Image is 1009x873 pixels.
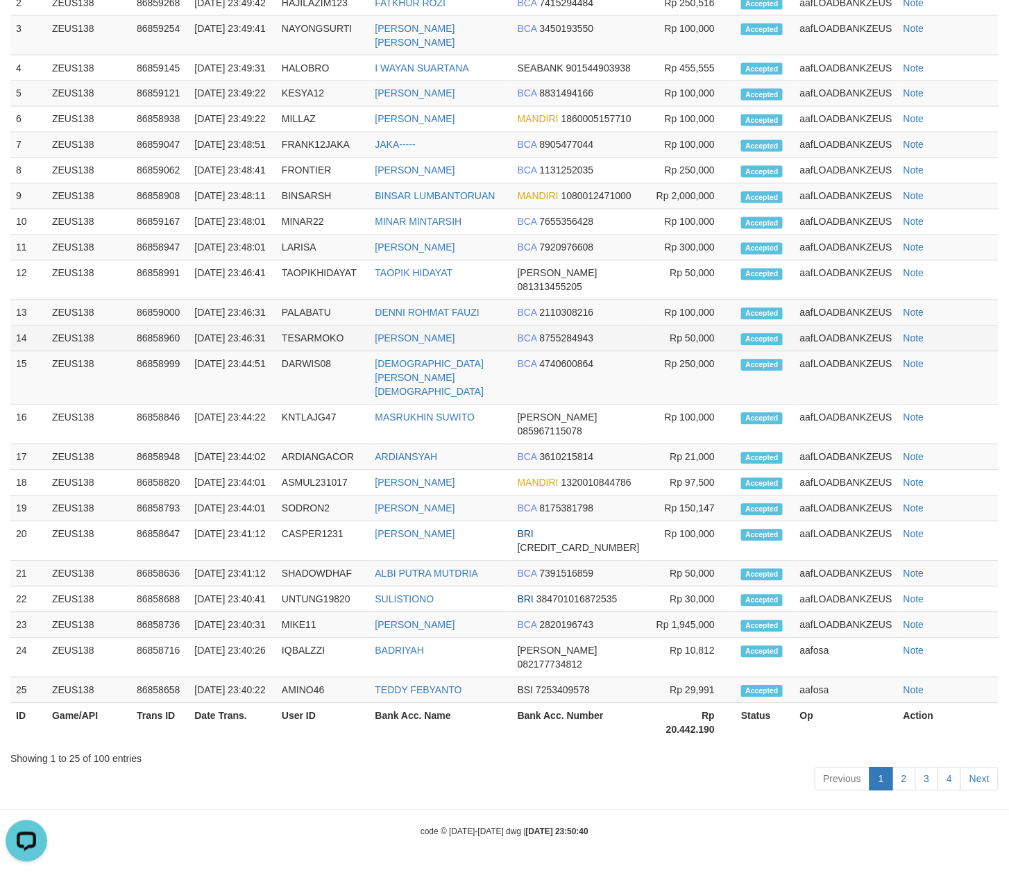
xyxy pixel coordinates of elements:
a: Note [904,568,924,579]
td: ZEUS138 [46,210,131,235]
td: 11 [10,235,46,261]
span: Copy 1860005157710 to clipboard [561,114,631,125]
td: [DATE] 23:44:51 [189,352,276,405]
td: [DATE] 23:46:31 [189,300,276,326]
a: BADRIYAH [375,645,425,656]
td: ZEUS138 [46,184,131,210]
span: BCA [518,165,537,176]
td: [DATE] 23:46:41 [189,261,276,300]
span: BCA [518,452,537,463]
a: Note [904,23,924,34]
span: Copy 384701016872535 to clipboard [536,594,618,605]
td: LARISA [276,235,369,261]
span: Accepted [741,192,783,203]
td: Rp 250,000 [645,158,736,184]
td: 25 [10,678,46,704]
a: [PERSON_NAME] [375,114,455,125]
span: MANDIRI [518,477,559,489]
span: Accepted [741,620,783,632]
td: [DATE] 23:49:31 [189,56,276,81]
td: [DATE] 23:40:22 [189,678,276,704]
span: BRI [518,594,534,605]
td: Rp 455,555 [645,56,736,81]
span: Accepted [741,595,783,607]
td: ZEUS138 [46,496,131,522]
a: Note [904,139,924,151]
td: Rp 100,000 [645,81,736,107]
a: [PERSON_NAME] [375,620,455,631]
td: [DATE] 23:44:22 [189,405,276,445]
td: 86858947 [131,235,189,261]
a: Note [904,62,924,74]
td: ZEUS138 [46,352,131,405]
td: 86858793 [131,496,189,522]
a: Note [904,594,924,605]
span: Copy 082177734812 to clipboard [518,659,582,670]
td: 86859062 [131,158,189,184]
td: ZEUS138 [46,405,131,445]
td: 86858658 [131,678,189,704]
span: Accepted [741,504,783,516]
a: Note [904,503,924,514]
span: Copy 8905477044 to clipboard [540,139,594,151]
a: DENNI ROHMAT FAUZI [375,307,480,319]
td: Rp 100,000 [645,16,736,56]
td: 10 [10,210,46,235]
td: 7 [10,133,46,158]
td: ZEUS138 [46,522,131,561]
span: Accepted [741,334,783,346]
a: Note [904,359,924,370]
span: Copy 1080012471000 to clipboard [561,191,631,202]
td: 86858716 [131,638,189,678]
td: ZEUS138 [46,158,131,184]
td: Rp 100,000 [645,210,736,235]
td: Rp 50,000 [645,561,736,587]
td: Rp 1,945,000 [645,613,736,638]
td: 86858846 [131,405,189,445]
button: Open LiveChat chat widget [6,6,47,47]
td: 86859000 [131,300,189,326]
td: aafLOADBANKZEUS [795,184,898,210]
span: Copy 4740600864 to clipboard [540,359,594,370]
a: [PERSON_NAME] [375,165,455,176]
td: 86859121 [131,81,189,107]
td: SODRON2 [276,496,369,522]
td: ZEUS138 [46,133,131,158]
td: 86858908 [131,184,189,210]
td: Rp 100,000 [645,133,736,158]
a: Note [904,645,924,656]
span: Copy 2820196743 to clipboard [540,620,594,631]
span: Copy 7253409578 to clipboard [536,685,590,696]
a: MASRUKHIN SUWITO [375,412,475,423]
a: BINSAR LUMBANTORUAN [375,191,495,202]
span: BCA [518,217,537,228]
td: Rp 150,147 [645,496,736,522]
span: MANDIRI [518,114,559,125]
span: [PERSON_NAME] [518,645,597,656]
td: PALABATU [276,300,369,326]
td: 19 [10,496,46,522]
td: aafLOADBANKZEUS [795,445,898,471]
span: BCA [518,359,537,370]
td: 86858960 [131,326,189,352]
span: Copy 7391516859 to clipboard [540,568,594,579]
td: 86858938 [131,107,189,133]
span: BSI [518,685,534,696]
span: Copy 081313455205 to clipboard [518,282,582,293]
td: aafLOADBANKZEUS [795,496,898,522]
td: MINAR22 [276,210,369,235]
td: 86859145 [131,56,189,81]
td: aafosa [795,638,898,678]
span: Accepted [741,686,783,697]
span: Accepted [741,115,783,126]
span: Accepted [741,308,783,320]
a: Next [960,768,999,791]
td: 13 [10,300,46,326]
span: Accepted [741,478,783,490]
td: UNTUNG19820 [276,587,369,613]
td: ZEUS138 [46,471,131,496]
td: ZEUS138 [46,56,131,81]
a: Note [904,452,924,463]
td: SHADOWDHAF [276,561,369,587]
td: BINSARSH [276,184,369,210]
